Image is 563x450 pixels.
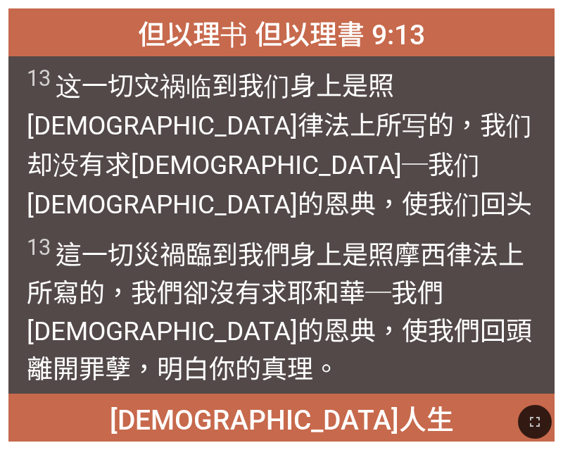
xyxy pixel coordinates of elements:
sup: 13 [27,235,51,261]
span: 但以理书 但以理書 9:13 [138,13,425,54]
span: 這一切災禍 [27,234,537,386]
wh7919: 你的真理 [209,354,339,385]
sup: 13 [27,65,51,92]
wh7451: 临到 [27,71,532,259]
wh2470: 耶和華 [27,278,532,385]
wh5771: ，明白 [131,354,339,385]
wh935: 我们身上是照[DEMOGRAPHIC_DATA] [27,71,532,259]
wh2470: [DEMOGRAPHIC_DATA] [27,150,532,259]
wh935: 我們身上是照摩西 [27,240,532,385]
wh3068: ─我們 [DEMOGRAPHIC_DATA] [27,278,532,385]
wh3789: 的，我們卻沒有求 [27,278,532,385]
span: 这一切灾祸 [27,65,537,262]
wh3068: ─我们 [DEMOGRAPHIC_DATA] [27,150,532,259]
wh571: 。 [313,354,339,385]
wh7451: 臨到 [27,240,532,385]
wh7725: 罪孽 [79,354,339,385]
